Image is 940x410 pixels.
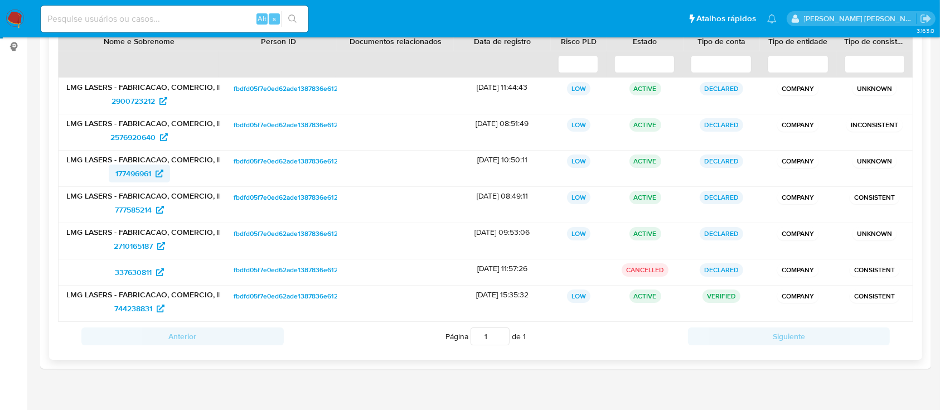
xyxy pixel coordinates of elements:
span: Atalhos rápidos [696,13,756,25]
a: Sair [920,13,932,25]
button: search-icon [281,11,304,27]
span: Alt [258,13,267,24]
span: 3.163.0 [917,26,934,35]
a: Notificações [767,14,777,23]
p: anna.almeida@mercadopago.com.br [804,13,917,24]
span: s [273,13,276,24]
input: Pesquise usuários ou casos... [41,12,308,26]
